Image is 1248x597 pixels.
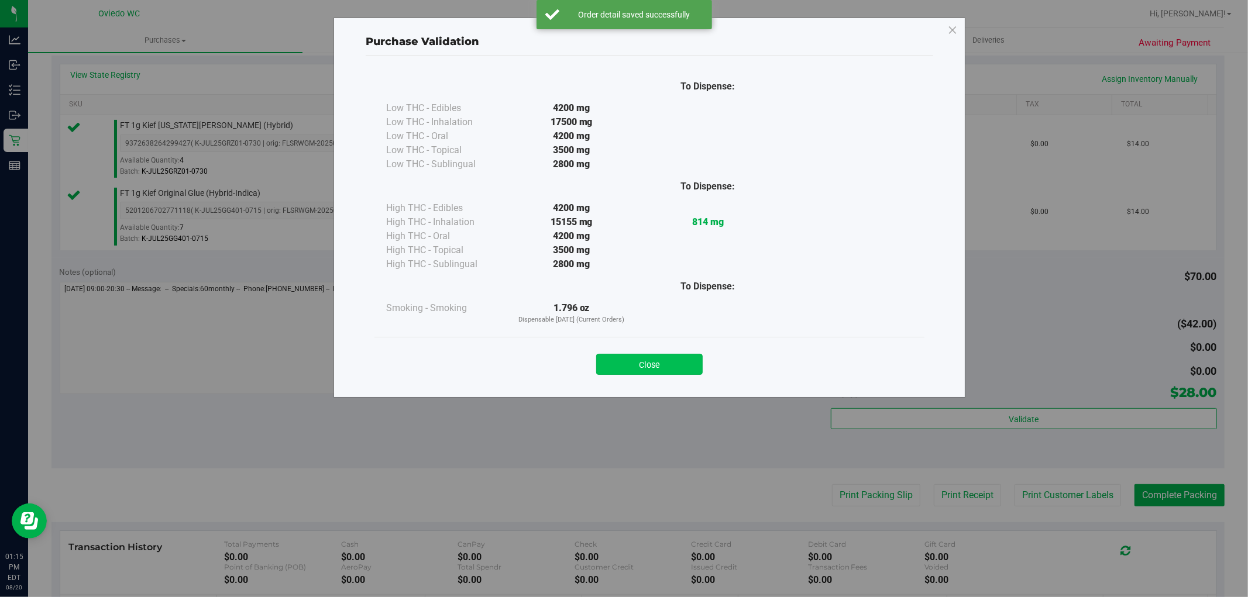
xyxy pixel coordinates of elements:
div: 4200 mg [503,229,640,243]
div: 4200 mg [503,101,640,115]
div: 17500 mg [503,115,640,129]
div: 2800 mg [503,157,640,171]
div: High THC - Topical [386,243,503,257]
div: High THC - Sublingual [386,257,503,271]
div: 3500 mg [503,143,640,157]
strong: 814 mg [692,216,724,227]
div: Low THC - Oral [386,129,503,143]
button: Close [596,354,703,375]
div: High THC - Inhalation [386,215,503,229]
div: Order detail saved successfully [566,9,703,20]
div: To Dispense: [640,279,776,294]
div: 4200 mg [503,201,640,215]
div: Smoking - Smoking [386,301,503,315]
div: Low THC - Edibles [386,101,503,115]
div: High THC - Edibles [386,201,503,215]
div: 3500 mg [503,243,640,257]
div: 15155 mg [503,215,640,229]
div: 2800 mg [503,257,640,271]
div: Low THC - Sublingual [386,157,503,171]
div: Low THC - Topical [386,143,503,157]
div: 1.796 oz [503,301,640,325]
div: To Dispense: [640,80,776,94]
div: 4200 mg [503,129,640,143]
div: To Dispense: [640,180,776,194]
div: High THC - Oral [386,229,503,243]
iframe: Resource center [12,503,47,539]
div: Low THC - Inhalation [386,115,503,129]
span: Purchase Validation [366,35,479,48]
p: Dispensable [DATE] (Current Orders) [503,315,640,325]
